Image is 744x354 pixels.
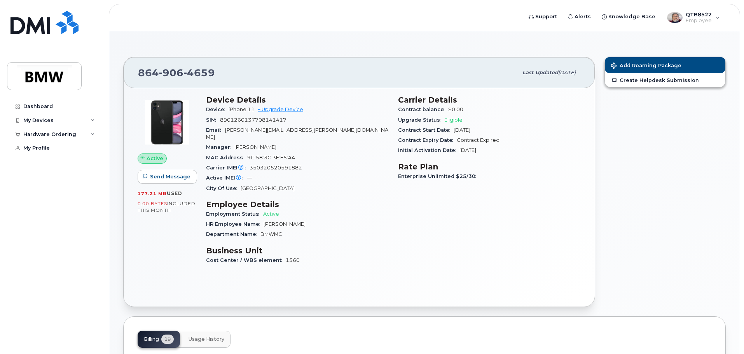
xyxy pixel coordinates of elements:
[159,67,183,78] span: 906
[220,117,286,123] span: 8901260137708141417
[206,175,247,181] span: Active IMEI
[206,127,388,140] span: [PERSON_NAME][EMAIL_ADDRESS][PERSON_NAME][DOMAIN_NAME]
[206,257,286,263] span: Cost Center / WBS element
[264,221,306,227] span: [PERSON_NAME]
[234,144,276,150] span: [PERSON_NAME]
[144,99,190,146] img: iPhone_11.jpg
[448,106,463,112] span: $0.00
[206,185,241,191] span: City Of Use
[558,70,576,75] span: [DATE]
[247,155,295,160] span: 9C:58:3C:3E:F5:AA
[398,162,581,171] h3: Rate Plan
[206,106,229,112] span: Device
[459,147,476,153] span: [DATE]
[398,117,444,123] span: Upgrade Status
[206,95,389,105] h3: Device Details
[454,127,470,133] span: [DATE]
[258,106,303,112] a: + Upgrade Device
[444,117,463,123] span: Eligible
[183,67,215,78] span: 4659
[147,155,163,162] span: Active
[241,185,295,191] span: [GEOGRAPHIC_DATA]
[250,165,302,171] span: 350320520591882
[138,170,197,184] button: Send Message
[247,175,252,181] span: —
[286,257,300,263] span: 1560
[206,246,389,255] h3: Business Unit
[229,106,255,112] span: iPhone 11
[398,137,457,143] span: Contract Expiry Date
[263,211,279,217] span: Active
[206,200,389,209] h3: Employee Details
[138,191,167,196] span: 177.21 MB
[206,144,234,150] span: Manager
[260,231,282,237] span: BMWMC
[398,106,448,112] span: Contract balance
[206,231,260,237] span: Department Name
[398,173,480,179] span: Enterprise Unlimited $25/30
[605,73,725,87] a: Create Helpdesk Submission
[206,165,250,171] span: Carrier IMEI
[138,201,167,206] span: 0.00 Bytes
[167,190,182,196] span: used
[206,211,263,217] span: Employment Status
[398,95,581,105] h3: Carrier Details
[398,127,454,133] span: Contract Start Date
[206,117,220,123] span: SIM
[206,221,264,227] span: HR Employee Name
[611,63,681,70] span: Add Roaming Package
[398,147,459,153] span: Initial Activation Date
[522,70,558,75] span: Last updated
[457,137,499,143] span: Contract Expired
[710,320,738,348] iframe: Messenger Launcher
[605,57,725,73] button: Add Roaming Package
[189,336,224,342] span: Usage History
[206,127,225,133] span: Email
[150,173,190,180] span: Send Message
[206,155,247,160] span: MAC Address
[138,67,215,78] span: 864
